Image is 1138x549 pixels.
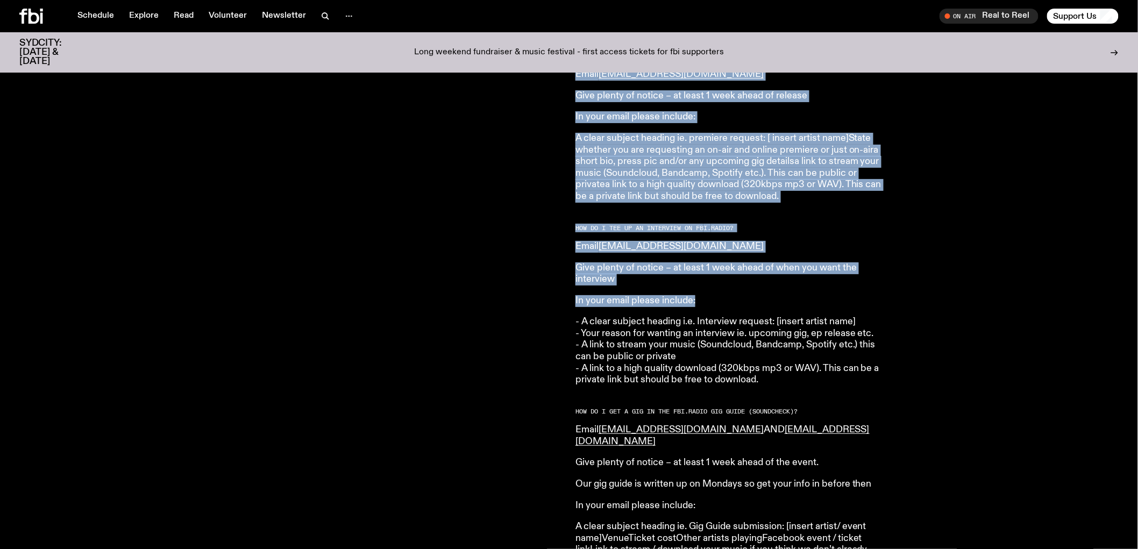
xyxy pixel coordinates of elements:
[575,500,885,512] p: In your email please include:
[71,9,120,24] a: Schedule
[575,409,885,415] h2: HOW DO I GET A GIG IN THE FB i. RADIO GIG GUIDE (SOUNDCHECK)?
[575,133,885,203] p: A clear subject heading ie. premiere request: [ insert artist name]State whether you are requesti...
[575,225,885,231] h2: HOW DO I TEE UP AN INTERVIEW ON FB i. RADIO?
[599,69,764,79] a: [EMAIL_ADDRESS][DOMAIN_NAME]
[599,425,764,434] a: [EMAIL_ADDRESS][DOMAIN_NAME]
[575,69,885,81] p: Email
[123,9,165,24] a: Explore
[202,9,253,24] a: Volunteer
[1047,9,1119,24] button: Support Us
[575,425,870,446] a: [EMAIL_ADDRESS][DOMAIN_NAME]
[575,479,885,490] p: Our gig guide is written up on Mondays so get your info in before then
[599,241,764,251] a: [EMAIL_ADDRESS][DOMAIN_NAME]
[575,316,885,386] p: - A clear subject heading i.e. Interview request: [insert artist name] - Your reason for wanting ...
[19,39,88,66] h3: SYDCITY: [DATE] & [DATE]
[255,9,312,24] a: Newsletter
[167,9,200,24] a: Read
[575,111,885,123] p: In your email please include:
[414,48,724,58] p: Long weekend fundraiser & music festival - first access tickets for fbi supporters
[575,295,885,307] p: In your email please include:
[1054,11,1097,21] span: Support Us
[575,424,885,447] p: Email AND
[575,457,885,469] p: Give plenty of notice – at least 1 week ahead of the event.
[940,9,1039,24] button: On AirReal to Reel
[575,90,885,102] p: Give plenty of notice – at least 1 week ahead of release
[575,241,885,253] p: Email
[575,262,885,286] p: Give plenty of notice – at least 1 week ahead of when you want the interview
